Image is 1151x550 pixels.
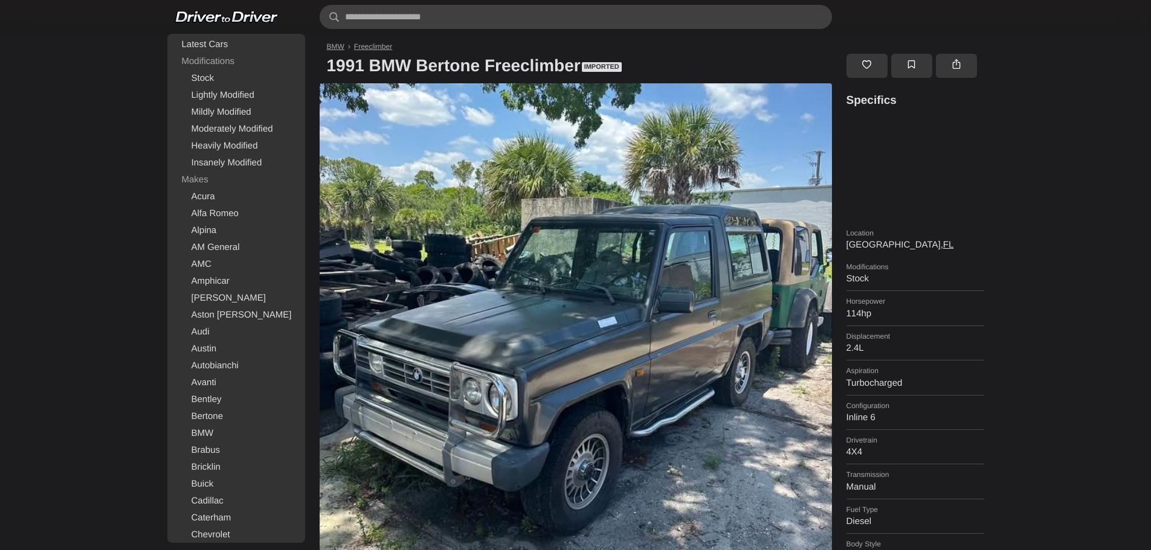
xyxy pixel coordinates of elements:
[846,401,984,410] dt: Configuration
[354,42,392,51] a: Freeclimber
[170,391,303,408] a: Bentley
[846,93,984,109] h3: Specifics
[170,87,303,104] a: Lightly Modified
[846,470,984,479] dt: Transmission
[170,459,303,476] a: Bricklin
[170,104,303,121] a: Mildly Modified
[170,510,303,526] a: Caterham
[846,378,984,389] dd: Turbocharged
[846,447,984,458] dd: 4X4
[320,48,839,83] h1: 1991 BMW Bertone Freeclimber
[846,297,984,305] dt: Horsepower
[846,229,984,237] dt: Location
[846,263,984,271] dt: Modifications
[846,482,984,493] dd: Manual
[582,62,622,72] span: Imported
[320,42,984,51] nav: Breadcrumb
[170,171,303,188] div: Makes
[170,526,303,543] a: Chevrolet
[170,341,303,357] a: Austin
[170,155,303,171] a: Insanely Modified
[170,53,303,70] div: Modifications
[170,239,303,256] a: AM General
[846,240,984,251] dd: [GEOGRAPHIC_DATA],
[170,205,303,222] a: Alfa Romeo
[170,256,303,273] a: AMC
[170,273,303,290] a: Amphicar
[170,307,303,324] a: Aston [PERSON_NAME]
[170,425,303,442] a: BMW
[846,332,984,341] dt: Displacement
[846,516,984,527] dd: Diesel
[170,493,303,510] a: Cadillac
[846,505,984,514] dt: Fuel Type
[170,138,303,155] a: Heavily Modified
[846,366,984,375] dt: Aspiration
[846,412,984,423] dd: Inline 6
[170,442,303,459] a: Brabus
[846,540,984,548] dt: Body Style
[170,408,303,425] a: Bertone
[846,309,984,319] dd: 114hp
[170,374,303,391] a: Avanti
[846,343,984,354] dd: 2.4L
[170,188,303,205] a: Acura
[327,42,344,51] a: BMW
[170,36,303,53] a: Latest Cars
[943,240,954,250] a: FL
[170,324,303,341] a: Audi
[170,357,303,374] a: Autobianchi
[170,290,303,307] a: [PERSON_NAME]
[170,121,303,138] a: Moderately Modified
[170,70,303,87] a: Stock
[846,436,984,444] dt: Drivetrain
[170,222,303,239] a: Alpina
[170,476,303,493] a: Buick
[846,273,984,284] dd: Stock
